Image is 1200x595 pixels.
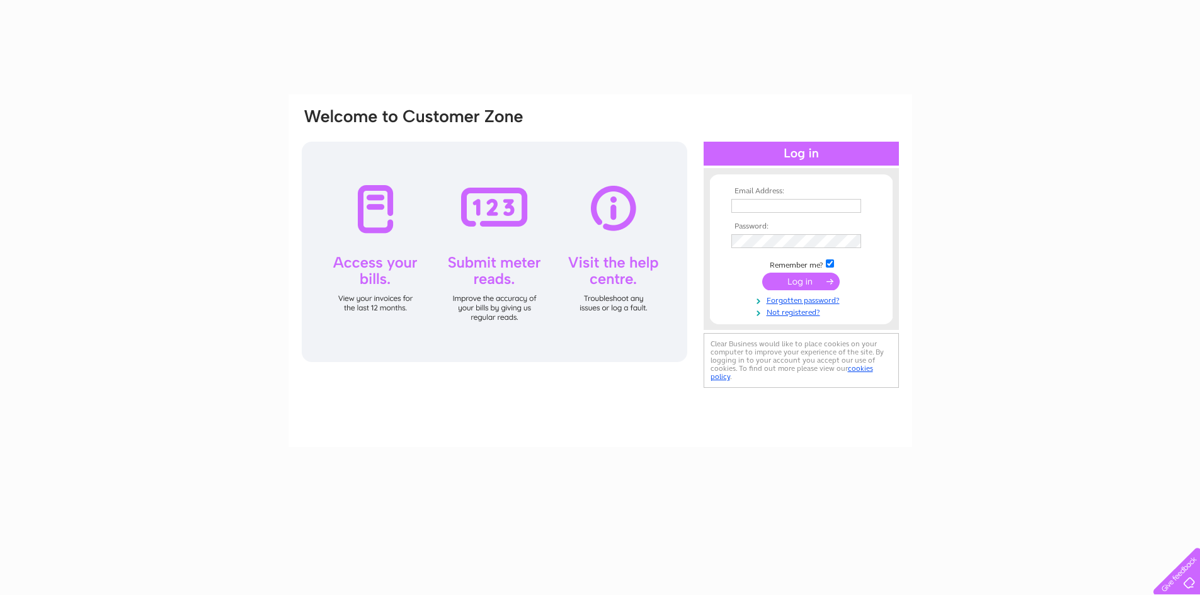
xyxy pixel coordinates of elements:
[731,293,874,305] a: Forgotten password?
[728,187,874,196] th: Email Address:
[711,364,873,381] a: cookies policy
[728,258,874,270] td: Remember me?
[728,222,874,231] th: Password:
[731,305,874,317] a: Not registered?
[704,333,899,388] div: Clear Business would like to place cookies on your computer to improve your experience of the sit...
[762,273,840,290] input: Submit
